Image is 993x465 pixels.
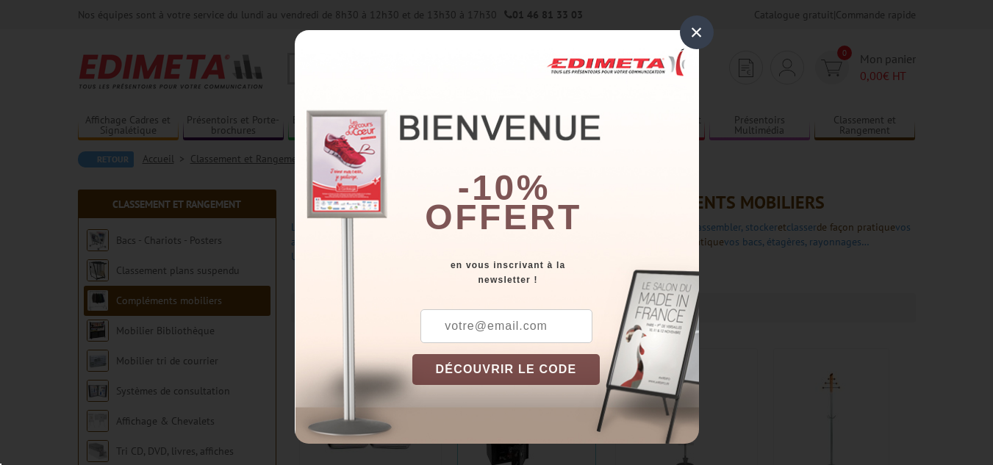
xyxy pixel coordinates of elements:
button: DÉCOUVRIR LE CODE [412,354,601,385]
div: en vous inscrivant à la newsletter ! [412,258,699,287]
font: offert [425,198,582,237]
div: × [680,15,714,49]
b: -10% [458,168,551,207]
input: votre@email.com [420,309,592,343]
